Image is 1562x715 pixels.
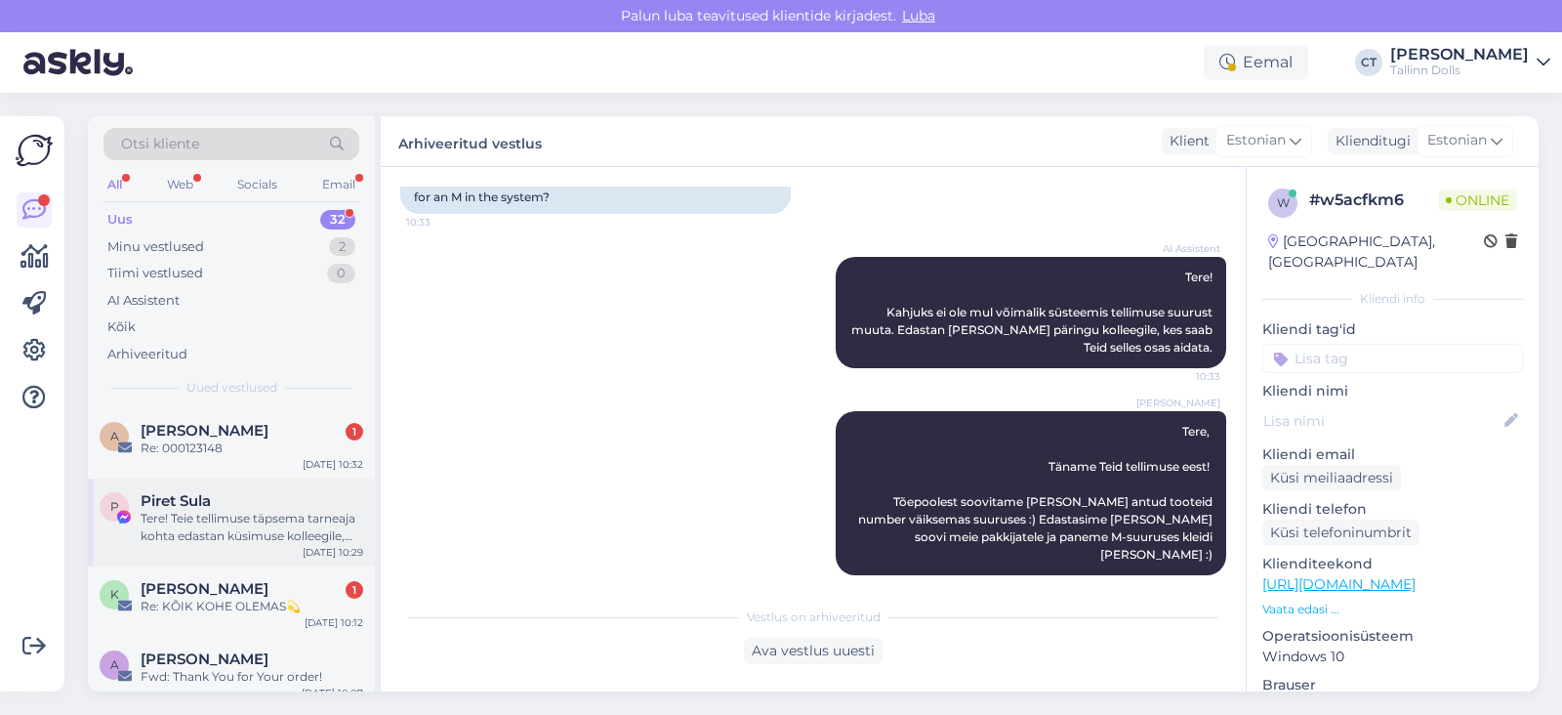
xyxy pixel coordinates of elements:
[1262,520,1419,546] div: Küsi telefoninumbrit
[141,598,363,615] div: Re: KÕIK KOHE OLEMAS💫
[346,581,363,599] div: 1
[107,345,187,364] div: Arhiveeritud
[896,7,941,24] span: Luba
[302,686,363,700] div: [DATE] 10:07
[16,132,53,169] img: Askly Logo
[1328,131,1411,151] div: Klienditugi
[110,587,119,602] span: K
[851,270,1215,355] span: Tere! Kahjuks ei ole mul võimalik süsteemis tellimuse suurust muuta. Edastan [PERSON_NAME] päring...
[1390,63,1529,78] div: Tallinn Dolls
[1262,575,1416,593] a: [URL][DOMAIN_NAME]
[1136,396,1220,410] span: [PERSON_NAME]
[141,440,363,457] div: Re: 000123148
[107,264,203,283] div: Tiimi vestlused
[163,172,197,197] div: Web
[107,317,136,337] div: Kõik
[1262,554,1523,574] p: Klienditeekond
[1147,241,1220,256] span: AI Assistent
[1262,647,1523,667] p: Windows 10
[1226,130,1286,151] span: Estonian
[141,422,268,440] span: Angelina S
[303,545,363,560] div: [DATE] 10:29
[1277,195,1290,210] span: w
[1262,319,1523,340] p: Kliendi tag'id
[318,172,359,197] div: Email
[110,499,119,514] span: P
[1427,130,1487,151] span: Estonian
[1262,344,1523,373] input: Lisa tag
[141,492,211,510] span: Piret Sula
[1262,675,1523,695] p: Brauser
[1147,369,1220,384] span: 10:33
[1309,189,1438,212] div: # w5acfkm6
[1355,49,1382,76] div: CT
[1263,410,1500,432] input: Lisa nimi
[1438,189,1517,211] span: Online
[747,609,881,626] span: Vestlus on arhiveeritud
[233,172,281,197] div: Socials
[121,134,199,154] span: Otsi kliente
[1262,465,1401,491] div: Küsi meiliaadressi
[346,423,363,441] div: 1
[1262,626,1523,647] p: Operatsioonisüsteem
[1268,231,1484,273] div: [GEOGRAPHIC_DATA], [GEOGRAPHIC_DATA]
[1147,576,1220,591] span: 10:41
[1262,444,1523,465] p: Kliendi email
[329,237,355,257] div: 2
[744,638,883,664] div: Ava vestlus uuesti
[103,172,126,197] div: All
[303,457,363,472] div: [DATE] 10:32
[305,615,363,630] div: [DATE] 10:12
[107,210,133,230] div: Uus
[398,128,542,154] label: Arhiveeritud vestlus
[1162,131,1210,151] div: Klient
[1262,381,1523,401] p: Kliendi nimi
[1204,45,1308,80] div: Eemal
[141,510,363,545] div: Tere! Teie tellimuse täpsema tarneaja kohta edastan küsimuse kolleegile, kes saab tellimuse andme...
[1262,601,1523,618] p: Vaata edasi ...
[406,215,479,230] span: 10:33
[141,580,268,598] span: Ksenia Nael
[107,291,180,311] div: AI Assistent
[320,210,355,230] div: 32
[141,668,363,686] div: Fwd: Thank You for Your order!
[327,264,355,283] div: 0
[1390,47,1550,78] a: [PERSON_NAME]Tallinn Dolls
[186,379,277,397] span: Uued vestlused
[110,657,119,672] span: A
[1262,499,1523,520] p: Kliendi telefon
[107,237,204,257] div: Minu vestlused
[1262,290,1523,308] div: Kliendi info
[1390,47,1529,63] div: [PERSON_NAME]
[110,429,119,443] span: A
[141,651,268,668] span: Anna Mihkelson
